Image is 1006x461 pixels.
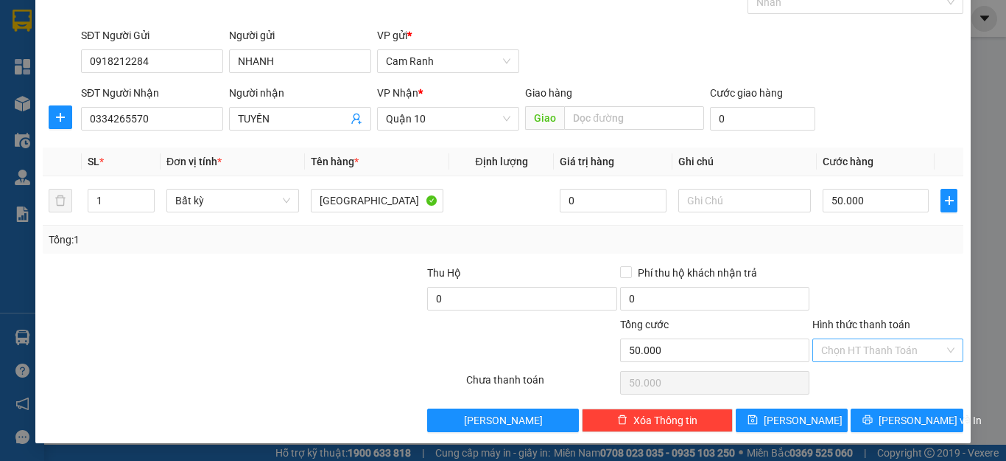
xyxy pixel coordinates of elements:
span: Định lượng [475,156,527,167]
label: Hình thức thanh toán [812,319,910,330]
input: Ghi Chú [678,189,811,212]
span: Xóa Thông tin [633,412,697,429]
div: Tổng: 1 [49,232,390,248]
button: save[PERSON_NAME] [736,409,848,432]
input: Cước giao hàng [710,107,815,131]
span: Giao hàng [525,87,572,99]
input: 0 [560,189,666,212]
span: Bất kỳ [175,190,290,212]
span: Tên hàng [311,156,359,167]
span: delete [617,415,627,426]
span: Cước hàng [823,156,873,167]
input: Dọc đường [564,106,704,130]
div: SĐT Người Nhận [81,85,223,101]
span: plus [941,195,957,207]
button: plus [940,189,957,212]
span: Giá trị hàng [560,156,614,167]
span: Tổng cước [620,319,669,330]
input: VD: Bàn, Ghế [311,189,443,212]
div: SĐT Người Gửi [81,27,223,44]
div: VP gửi [377,27,519,44]
span: VP Nhận [377,87,418,99]
span: Cam Ranh [386,50,510,72]
label: Cước giao hàng [710,87,783,99]
span: save [748,415,758,426]
div: Người gửi [229,27,371,44]
th: Ghi chú [672,148,817,176]
div: Chưa thanh toán [465,372,619,398]
div: Người nhận [229,85,371,101]
span: Đơn vị tính [166,156,222,167]
span: Phí thu hộ khách nhận trả [632,265,763,281]
span: Giao [525,106,564,130]
button: plus [49,105,72,129]
span: printer [862,415,873,426]
button: delete [49,189,72,212]
span: [PERSON_NAME] [764,412,843,429]
span: [PERSON_NAME] [464,412,543,429]
span: Quận 10 [386,108,510,130]
button: deleteXóa Thông tin [582,409,733,432]
button: [PERSON_NAME] [427,409,578,432]
span: Thu Hộ [427,267,461,279]
button: printer[PERSON_NAME] và In [851,409,963,432]
span: user-add [351,113,362,125]
span: [PERSON_NAME] và In [879,412,982,429]
span: plus [49,111,71,123]
span: SL [88,156,99,167]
